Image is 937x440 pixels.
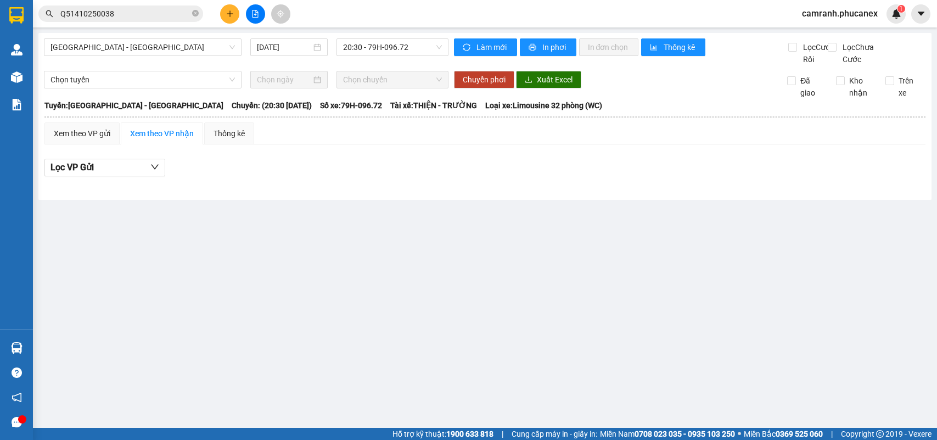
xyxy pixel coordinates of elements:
[320,99,382,112] span: Số xe: 79H-096.72
[776,430,823,438] strong: 0369 525 060
[454,71,514,88] button: Chuyển phơi
[343,71,441,88] span: Chọn chuyến
[12,392,22,403] span: notification
[796,75,828,99] span: Đã giao
[46,10,53,18] span: search
[899,5,903,13] span: 1
[9,7,24,24] img: logo-vxr
[51,39,235,55] span: Nha Trang - Sài Gòn
[831,428,833,440] span: |
[529,43,538,52] span: printer
[226,10,234,18] span: plus
[463,43,472,52] span: sync
[650,43,659,52] span: bar-chart
[11,44,23,55] img: warehouse-icon
[150,163,159,171] span: down
[390,99,477,112] span: Tài xế: THIỆN - TRƯỜNG
[60,8,190,20] input: Tìm tên, số ĐT hoặc mã đơn
[838,41,887,65] span: Lọc Chưa Cước
[271,4,290,24] button: aim
[12,367,22,378] span: question-circle
[11,99,23,110] img: solution-icon
[343,39,441,55] span: 20:30 - 79H-096.72
[485,99,602,112] span: Loại xe: Limousine 32 phòng (WC)
[664,41,697,53] span: Thống kê
[130,127,194,140] div: Xem theo VP nhận
[192,9,199,19] span: close-circle
[446,430,493,438] strong: 1900 633 818
[542,41,568,53] span: In phơi
[192,10,199,16] span: close-circle
[738,432,741,436] span: ⚪️
[220,4,239,24] button: plus
[891,9,901,19] img: icon-new-feature
[51,160,94,174] span: Lọc VP Gửi
[11,342,23,354] img: warehouse-icon
[897,5,905,13] sup: 1
[44,101,223,110] b: Tuyến: [GEOGRAPHIC_DATA] - [GEOGRAPHIC_DATA]
[11,71,23,83] img: warehouse-icon
[911,4,930,24] button: caret-down
[51,71,235,88] span: Chọn tuyến
[476,41,508,53] span: Làm mới
[512,428,597,440] span: Cung cấp máy in - giấy in:
[516,71,581,88] button: downloadXuất Excel
[520,38,576,56] button: printerIn phơi
[246,4,265,24] button: file-add
[257,74,311,86] input: Chọn ngày
[579,38,639,56] button: In đơn chọn
[799,41,836,65] span: Lọc Cước Rồi
[12,417,22,427] span: message
[54,127,110,140] div: Xem theo VP gửi
[277,10,284,18] span: aim
[876,430,884,438] span: copyright
[44,159,165,176] button: Lọc VP Gửi
[232,99,312,112] span: Chuyến: (20:30 [DATE])
[600,428,735,440] span: Miền Nam
[845,75,877,99] span: Kho nhận
[257,41,311,53] input: 15/10/2025
[744,428,823,440] span: Miền Bắc
[641,38,705,56] button: bar-chartThống kê
[502,428,503,440] span: |
[916,9,926,19] span: caret-down
[793,7,886,20] span: camranh.phucanex
[214,127,245,140] div: Thống kê
[392,428,493,440] span: Hỗ trợ kỹ thuật:
[894,75,926,99] span: Trên xe
[251,10,259,18] span: file-add
[635,430,735,438] strong: 0708 023 035 - 0935 103 250
[454,38,517,56] button: syncLàm mới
